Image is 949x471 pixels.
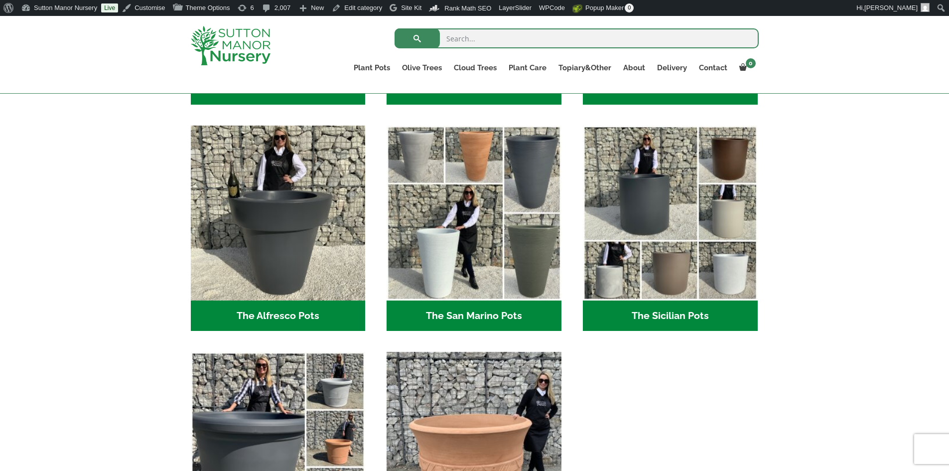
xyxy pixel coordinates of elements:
h2: The Alfresco Pots [191,301,366,331]
h2: The San Marino Pots [387,301,561,331]
a: Olive Trees [396,61,448,75]
a: Visit product category The Alfresco Pots [191,126,366,331]
a: Delivery [651,61,693,75]
a: Visit product category The Sicilian Pots [583,126,758,331]
img: The Alfresco Pots [191,126,366,301]
a: Plant Pots [348,61,396,75]
a: 0 [733,61,759,75]
span: [PERSON_NAME] [864,4,918,11]
img: logo [191,26,271,65]
input: Search... [395,28,759,48]
a: Cloud Trees [448,61,503,75]
a: About [617,61,651,75]
a: Topiary&Other [552,61,617,75]
a: Live [101,3,118,12]
a: Visit product category The San Marino Pots [387,126,561,331]
span: Site Kit [401,4,421,11]
span: 0 [625,3,634,12]
img: The Sicilian Pots [583,126,758,301]
span: Rank Math SEO [444,4,491,12]
h2: The Sicilian Pots [583,301,758,331]
span: 0 [746,58,756,68]
a: Plant Care [503,61,552,75]
a: Contact [693,61,733,75]
img: The San Marino Pots [387,126,561,301]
